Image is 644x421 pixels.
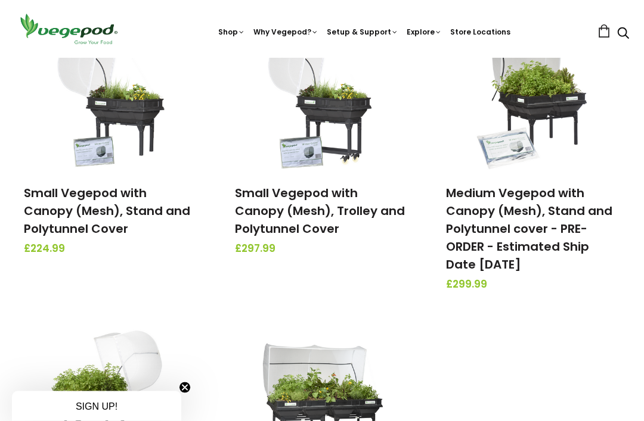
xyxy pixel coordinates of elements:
a: Medium Vegepod with Canopy (Mesh), Stand and Polytunnel cover - PRE-ORDER - Estimated Ship Date [... [446,185,612,273]
img: Medium Vegepod with Canopy (Mesh), Stand and Polytunnel cover - PRE-ORDER - Estimated Ship Date S... [470,23,596,171]
a: Explore [407,27,442,37]
a: Small Vegepod with Canopy (Mesh), Stand and Polytunnel Cover [24,185,190,238]
a: Why Vegepod? [253,27,318,37]
a: Setup & Support [327,27,398,37]
a: Store Locations [450,27,510,37]
a: Shop [218,27,245,37]
span: £297.99 [235,242,409,257]
div: SIGN UP!Close teaser [12,391,181,421]
a: Search [617,28,629,40]
span: £224.99 [24,242,198,257]
img: Small Vegepod with Canopy (Mesh), Trolley and Polytunnel Cover [259,23,385,171]
img: Vegepod [15,12,122,46]
span: SIGN UP! [76,401,117,411]
span: £299.99 [446,277,620,293]
img: Small Vegepod with Canopy (Mesh), Stand and Polytunnel Cover [48,23,174,171]
a: Small Vegepod with Canopy (Mesh), Trolley and Polytunnel Cover [235,185,405,238]
button: Close teaser [179,382,191,394]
